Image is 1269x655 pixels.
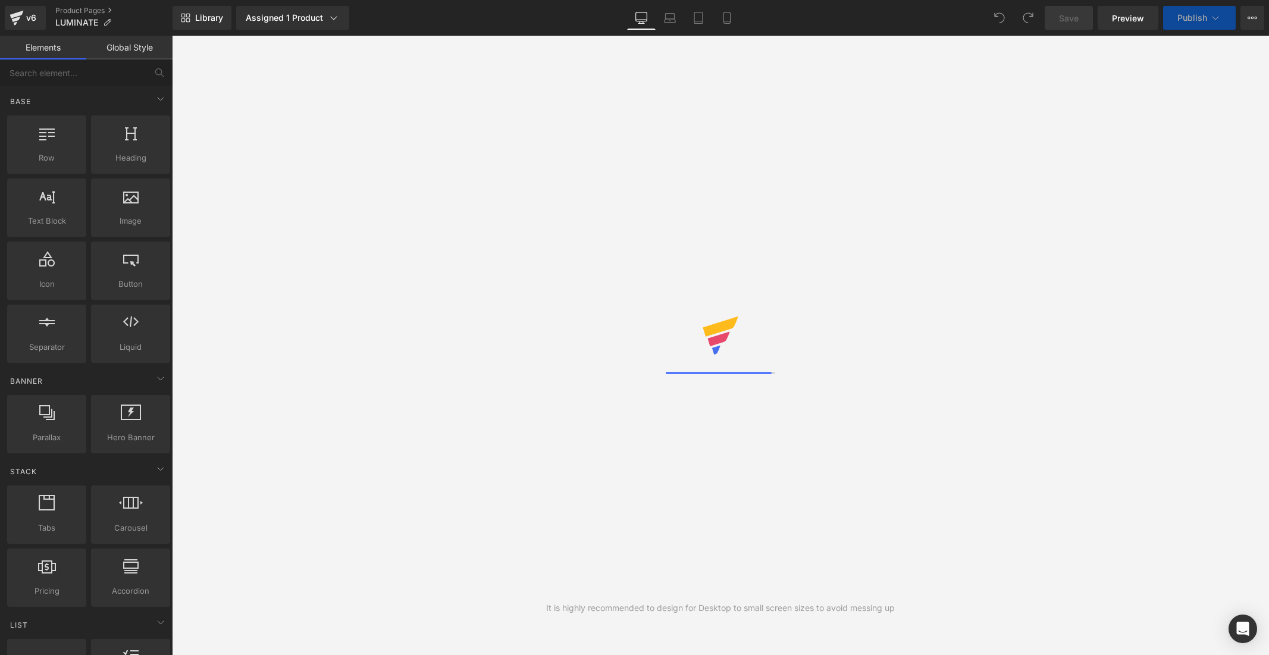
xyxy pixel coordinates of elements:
[1059,12,1079,24] span: Save
[656,6,684,30] a: Laptop
[246,12,340,24] div: Assigned 1 Product
[11,585,83,597] span: Pricing
[173,6,231,30] a: New Library
[11,431,83,444] span: Parallax
[1177,13,1207,23] span: Publish
[1163,6,1236,30] button: Publish
[9,466,38,477] span: Stack
[1229,615,1257,643] div: Open Intercom Messenger
[684,6,713,30] a: Tablet
[55,6,173,15] a: Product Pages
[86,36,173,59] a: Global Style
[1016,6,1040,30] button: Redo
[9,375,44,387] span: Banner
[11,341,83,353] span: Separator
[11,215,83,227] span: Text Block
[95,585,167,597] span: Accordion
[11,522,83,534] span: Tabs
[95,522,167,534] span: Carousel
[24,10,39,26] div: v6
[988,6,1011,30] button: Undo
[11,278,83,290] span: Icon
[95,215,167,227] span: Image
[95,341,167,353] span: Liquid
[627,6,656,30] a: Desktop
[1240,6,1264,30] button: More
[9,96,32,107] span: Base
[55,18,98,27] span: LUMINATE
[95,152,167,164] span: Heading
[713,6,741,30] a: Mobile
[11,152,83,164] span: Row
[5,6,46,30] a: v6
[1112,12,1144,24] span: Preview
[1098,6,1158,30] a: Preview
[546,601,895,615] div: It is highly recommended to design for Desktop to small screen sizes to avoid messing up
[9,619,29,631] span: List
[195,12,223,23] span: Library
[95,431,167,444] span: Hero Banner
[95,278,167,290] span: Button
